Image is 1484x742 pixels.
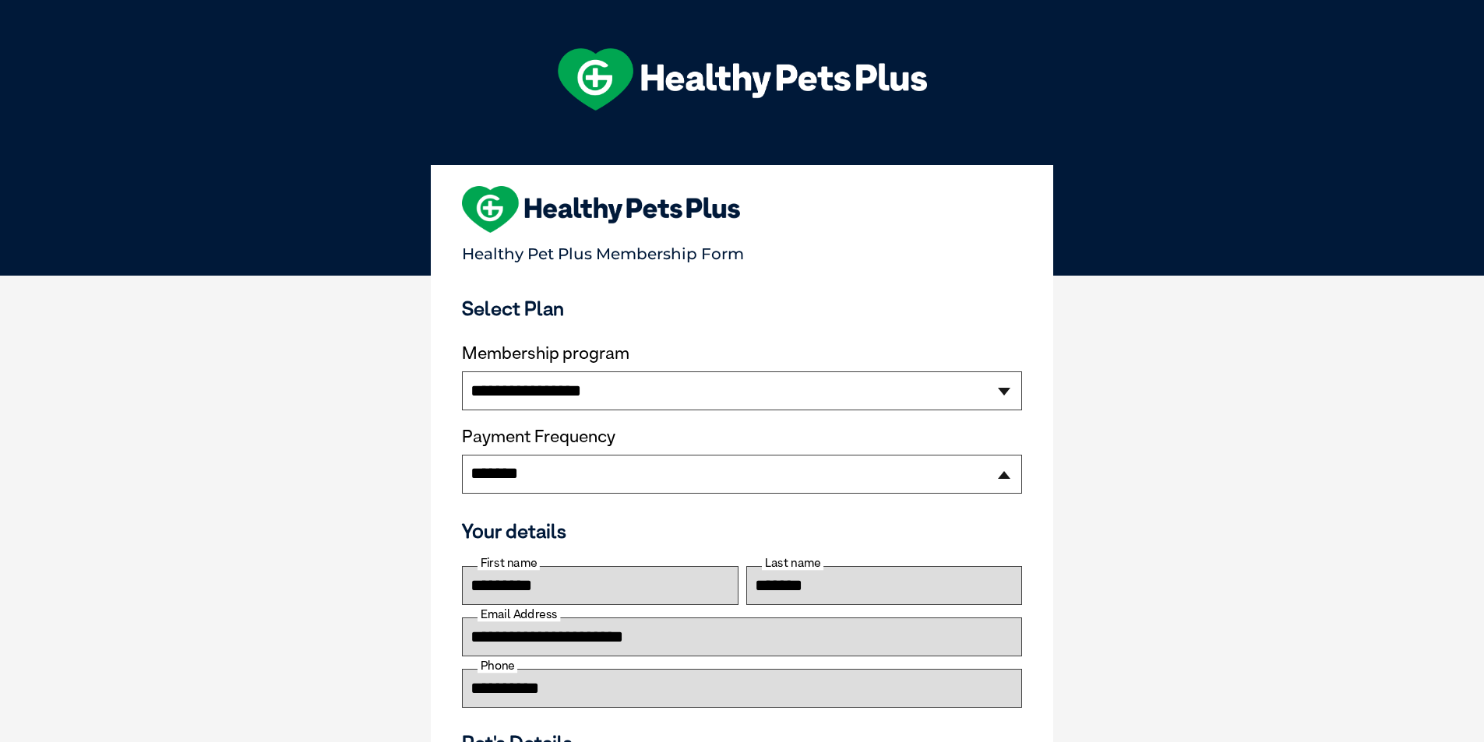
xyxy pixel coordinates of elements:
[462,343,1022,364] label: Membership program
[462,237,1022,263] p: Healthy Pet Plus Membership Form
[762,556,823,570] label: Last name
[462,519,1022,543] h3: Your details
[462,427,615,447] label: Payment Frequency
[478,556,540,570] label: First name
[462,297,1022,320] h3: Select Plan
[478,607,560,621] label: Email Address
[462,186,740,233] img: heart-shape-hpp-logo-large.png
[558,48,927,111] img: hpp-logo-landscape-green-white.png
[478,659,517,673] label: Phone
